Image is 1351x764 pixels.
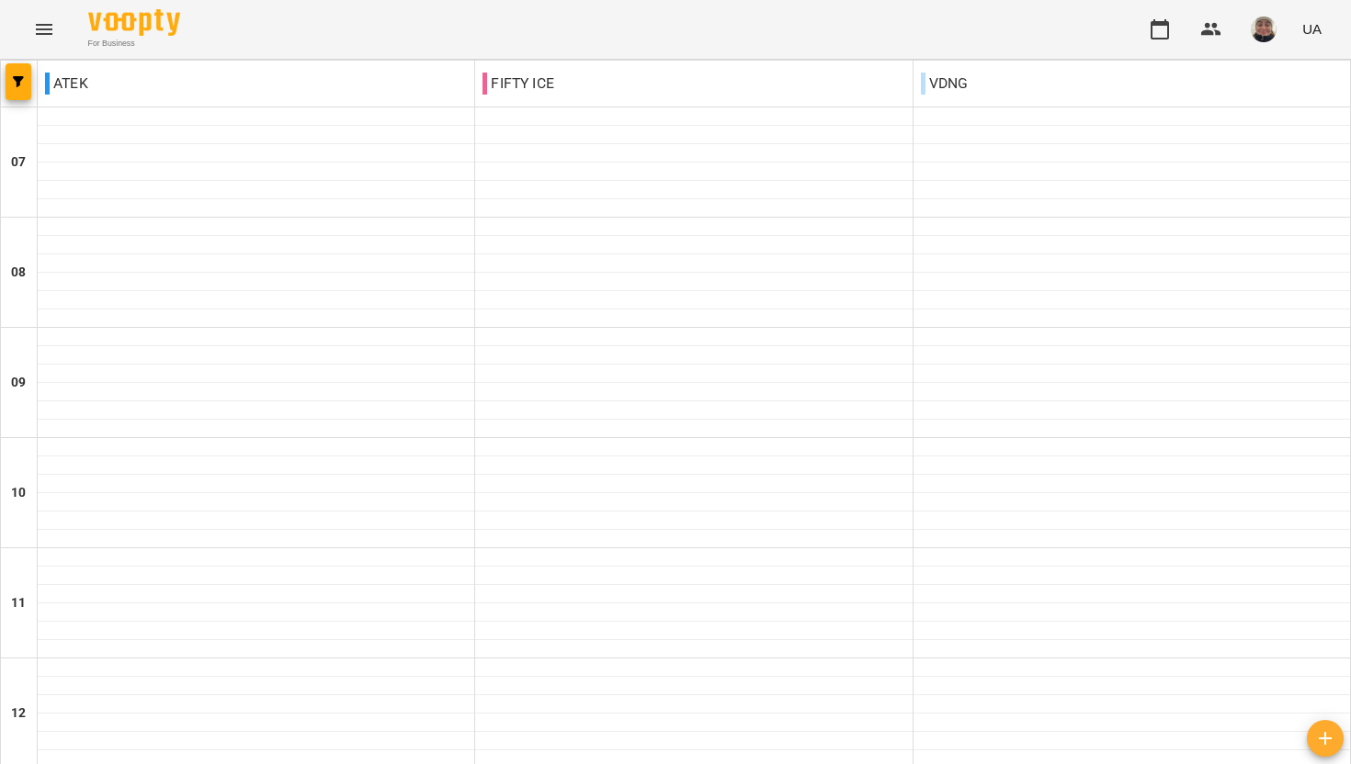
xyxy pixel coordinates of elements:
h6: 07 [11,152,26,173]
span: For Business [88,38,180,50]
p: FIFTY ICE [482,73,553,95]
button: Menu [22,7,66,51]
h6: 10 [11,483,26,503]
h6: 08 [11,263,26,283]
button: Створити урок [1307,720,1344,757]
h6: 09 [11,373,26,393]
h6: 12 [11,703,26,724]
img: 4cf27c03cdb7f7912a44474f3433b006.jpeg [1251,17,1277,42]
h6: 11 [11,593,26,613]
p: ATEK [45,73,88,95]
span: UA [1302,19,1322,39]
img: Voopty Logo [88,9,180,36]
p: VDNG [921,73,969,95]
button: UA [1295,12,1329,46]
